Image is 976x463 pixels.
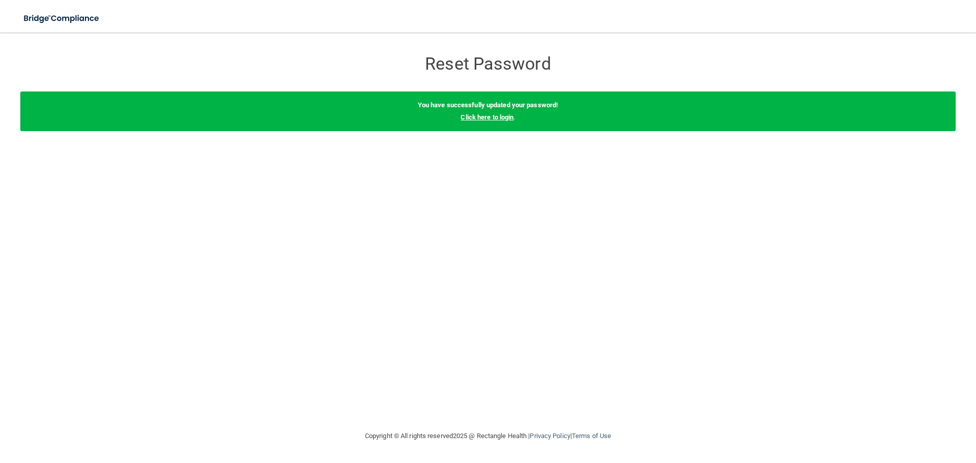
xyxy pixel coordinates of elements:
div: Copyright © All rights reserved 2025 @ Rectangle Health | | [302,420,674,452]
img: bridge_compliance_login_screen.278c3ca4.svg [15,8,109,29]
div: . [20,91,956,131]
h3: Reset Password [302,54,674,73]
a: Privacy Policy [530,432,570,440]
a: Click here to login [461,113,513,121]
b: You have successfully updated your password! [418,101,558,109]
a: Terms of Use [572,432,611,440]
iframe: Drift Widget Chat Controller [800,391,964,431]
